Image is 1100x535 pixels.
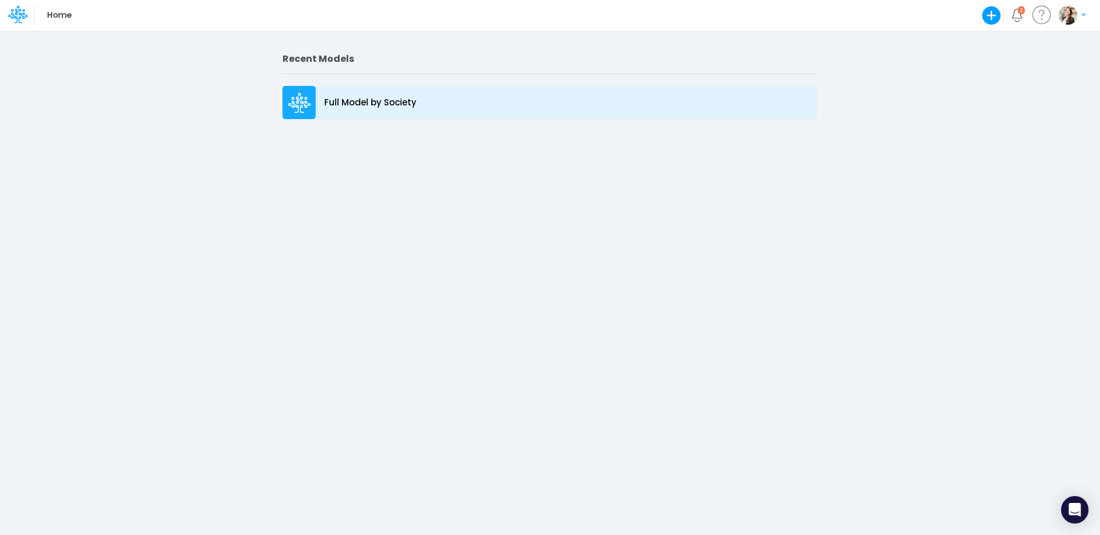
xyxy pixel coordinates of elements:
[47,9,72,22] p: Home
[282,83,818,122] a: Full Model by Society
[1020,7,1023,13] div: 2 unread items
[1011,9,1024,22] a: Notifications
[324,96,417,109] p: Full Model by Society
[1061,496,1089,524] div: Open Intercom Messenger
[282,53,818,64] h2: Recent Models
